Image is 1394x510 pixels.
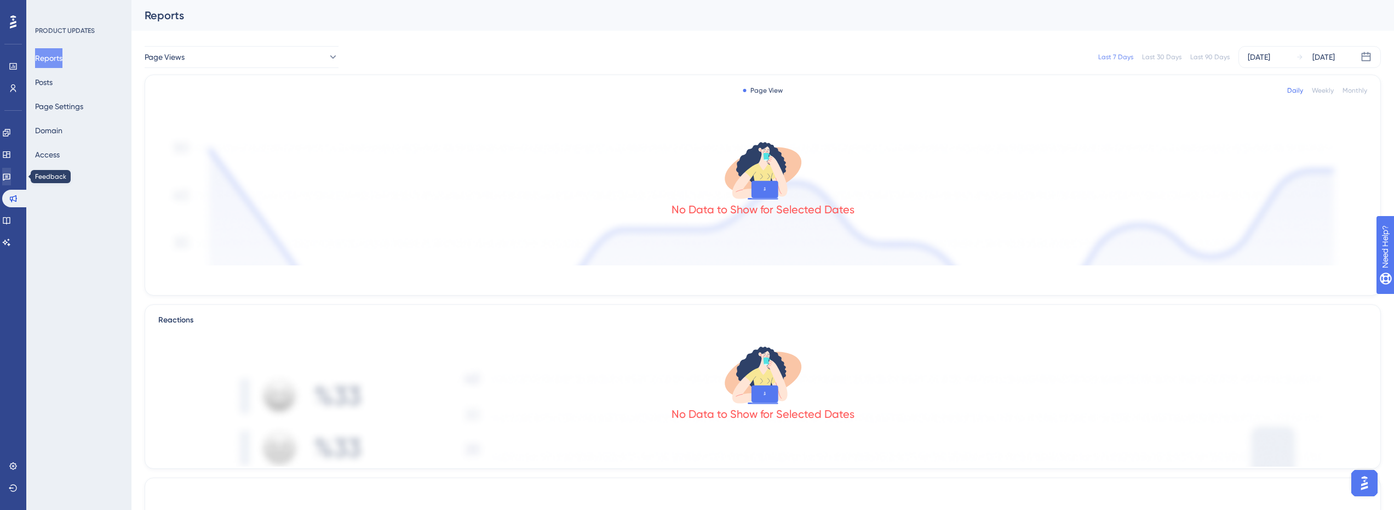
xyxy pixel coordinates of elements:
div: Reports [145,8,1353,23]
div: Last 30 Days [1142,53,1181,61]
div: Last 90 Days [1190,53,1230,61]
div: [DATE] [1248,50,1270,64]
button: Page Views [145,46,339,68]
div: PRODUCT UPDATES [35,26,95,35]
div: No Data to Show for Selected Dates [672,202,854,217]
div: [DATE] [1312,50,1335,64]
div: Daily [1287,86,1303,95]
div: Page View [743,86,783,95]
button: Access [35,145,60,165]
span: Page Views [145,50,185,64]
div: Reactions [158,314,1367,327]
div: Monthly [1343,86,1367,95]
button: Domain [35,121,62,140]
span: Need Help? [26,3,68,16]
div: No Data to Show for Selected Dates [672,406,854,422]
div: Weekly [1312,86,1334,95]
iframe: UserGuiding AI Assistant Launcher [1348,467,1381,500]
button: Posts [35,72,53,92]
button: Page Settings [35,97,83,116]
div: Last 7 Days [1098,53,1133,61]
button: Reports [35,48,62,68]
